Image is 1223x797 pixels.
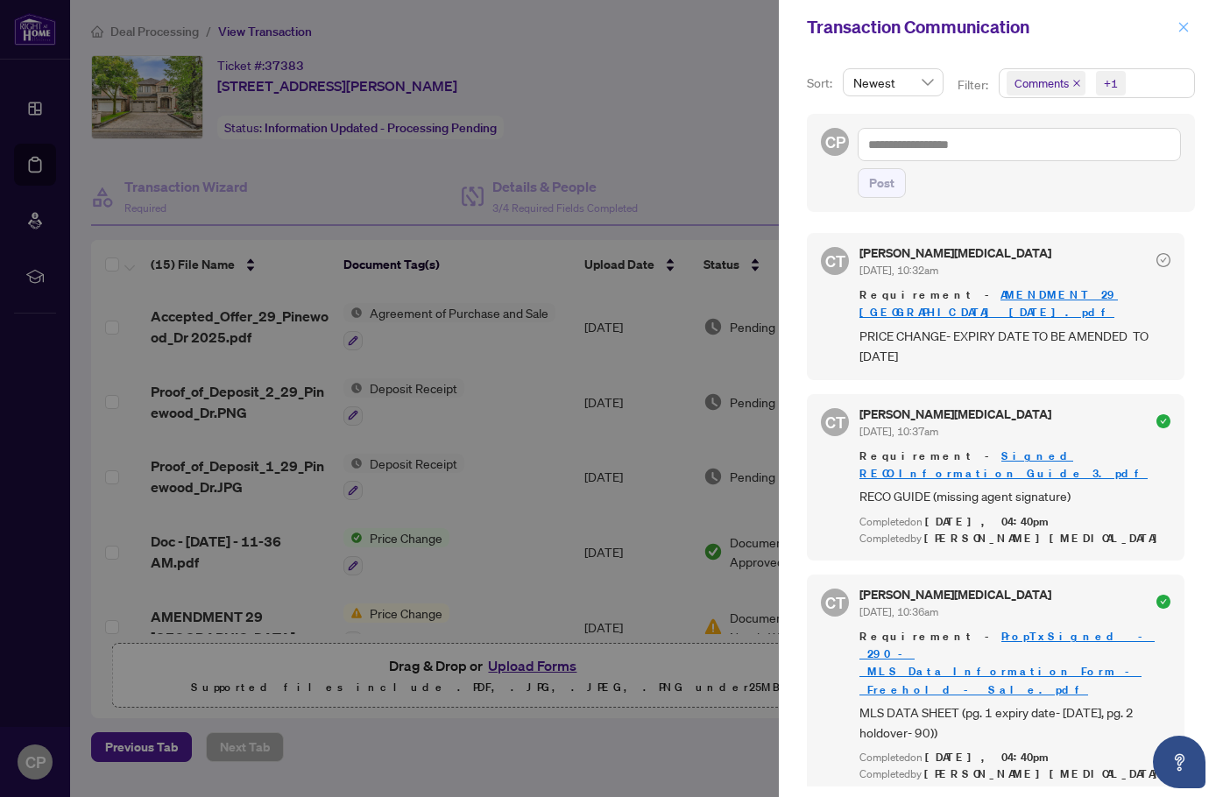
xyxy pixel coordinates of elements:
[859,628,1170,698] span: Requirement -
[859,425,938,438] span: [DATE], 10:37am
[859,448,1170,483] span: Requirement -
[1072,79,1081,88] span: close
[807,74,836,93] p: Sort:
[859,514,1170,531] div: Completed on
[859,326,1170,367] span: PRICE CHANGE- EXPIRY DATE TO BE AMENDED TO [DATE]
[825,410,845,434] span: CT
[825,130,845,154] span: CP
[1007,71,1085,95] span: Comments
[859,247,1051,259] h5: [PERSON_NAME][MEDICAL_DATA]
[1156,595,1170,609] span: check-circle
[859,766,1170,783] div: Completed by
[807,14,1172,40] div: Transaction Communication
[859,408,1051,420] h5: [PERSON_NAME][MEDICAL_DATA]
[1156,414,1170,428] span: check-circle
[924,766,1167,781] span: [PERSON_NAME][MEDICAL_DATA]
[859,448,1148,481] a: Signed RECO_Information_Guide_3.pdf
[859,486,1170,506] span: RECO GUIDE (missing agent signature)
[1014,74,1069,92] span: Comments
[925,750,1051,765] span: [DATE], 04:40pm
[924,531,1167,546] span: [PERSON_NAME][MEDICAL_DATA]
[859,531,1170,547] div: Completed by
[859,605,938,618] span: [DATE], 10:36am
[825,590,845,615] span: CT
[853,69,933,95] span: Newest
[859,264,938,277] span: [DATE], 10:32am
[858,168,906,198] button: Post
[859,750,1170,766] div: Completed on
[859,702,1170,744] span: MLS DATA SHEET (pg. 1 expiry date- [DATE], pg. 2 holdover- 90))
[859,629,1155,696] a: PropTxSigned _-_290_-_MLS_Data_Information_Form_-_Freehold_-_Sale.pdf
[1156,253,1170,267] span: check-circle
[925,514,1051,529] span: [DATE], 04:40pm
[1104,74,1118,92] div: +1
[958,75,991,95] p: Filter:
[825,249,845,273] span: CT
[859,286,1170,321] span: Requirement -
[1177,21,1190,33] span: close
[859,589,1051,601] h5: [PERSON_NAME][MEDICAL_DATA]
[1153,736,1205,788] button: Open asap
